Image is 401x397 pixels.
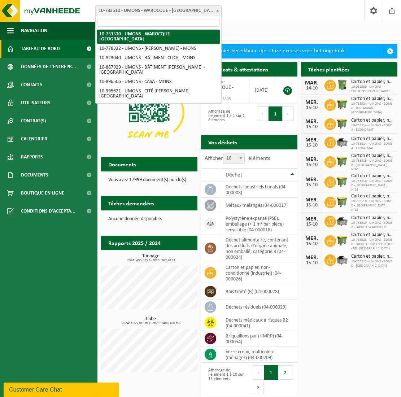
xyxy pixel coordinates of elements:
[336,253,348,266] img: WB-5000-GAL-GY-01
[351,142,394,150] span: 10-733514 - UMONS - ZONE A - ECONOMAT
[21,130,47,148] span: Calendrier
[223,153,244,163] span: 10
[351,123,394,132] span: 10-733514 - UMONS - ZONE A - ECONOMAT
[21,76,43,94] span: Contacts
[201,62,275,76] h2: Certificats & attestations
[283,106,294,121] button: Next
[305,255,319,261] div: MER.
[305,261,319,266] div: 15-10
[105,259,197,262] span: 2024: 400,625 t - 2025: 267,911 t
[201,135,244,149] h2: Vos déchets
[21,202,75,220] span: Conditions d'accepta...
[305,86,319,91] div: 14-10
[351,118,394,123] span: Carton et papier, non-conditionné (industriel)
[351,102,394,115] span: 10-733524 - UMONS - ZONE D - RESTAURANT [GEOGRAPHIC_DATA]
[101,196,161,210] h2: Tâches demandées
[301,62,357,76] h2: Tâches planifiées
[96,6,221,16] span: 10-733510 - UMONS - WAROCQUE - MONS
[253,365,264,380] button: Previous
[257,106,269,121] button: Previous
[220,213,297,235] td: polystyrène expansé (PSE), emballage (< 1 m² par pièce) recyclable (04-000018)
[108,178,190,183] p: Vous avez 17999 document(s) non lu(s).
[21,166,48,184] span: Documents
[305,143,319,148] div: 15-10
[21,94,51,112] span: Utilisateurs
[97,101,220,110] li: 10-985629 - UMONS - [GEOGRAPHIC_DATA]
[105,254,197,262] h3: Tonnage
[305,105,319,110] div: 15-10
[351,85,394,93] span: 10-932556 - UMONS - ÉDITIONS UNIVERSITAIRES
[336,136,348,148] img: WB-5000-GAL-GY-01
[351,221,394,230] span: 10-733519 - UMONS - ZONE B - FACULTÉ WAROCQUÉ
[97,53,220,63] li: 10-823040 - UMONS - BÂTIMENT CLICK - MONS
[97,30,220,44] li: 10-733510 - UMONS - WAROCQUE - [GEOGRAPHIC_DATA]
[269,106,283,121] button: 1
[305,80,319,86] div: MAR.
[220,198,297,213] td: métaux mélangés (04-000017)
[220,347,297,363] td: verre creux, multicolore (ménager) (04-000209)
[206,96,244,102] span: RED25003305
[114,44,383,58] div: Deze avond zal MyVanheede van 18u tot 21u niet bereikbaar zijn. Onze excuses voor het ongemak.
[305,125,319,130] div: 15-10
[336,155,348,167] img: WB-1100-HPE-GN-50
[220,182,297,198] td: déchets industriels banals (04-000008)
[105,317,197,325] h3: Cube
[336,98,348,110] img: WB-1100-HPE-GN-50
[21,148,43,166] span: Rapports
[205,156,270,161] label: Afficher éléments
[305,157,319,162] div: MER.
[135,250,197,264] a: Consulter les rapports
[21,184,64,202] span: Boutique en ligne
[305,183,319,188] div: 15-10
[220,284,297,300] td: bois traité (B) (04-000028)
[305,197,319,203] div: MER.
[97,44,220,53] li: 10-778322 - UMONS - [PERSON_NAME] - MONS
[351,232,394,238] span: Carton et papier, non-conditionné (industriel)
[253,380,264,394] button: Next
[305,236,319,241] div: MER.
[336,79,348,91] img: WB-0370-HPE-GN-50
[305,119,319,125] div: MER.
[278,365,292,380] button: 2
[305,137,319,143] div: MER.
[108,217,190,222] p: Aucune donnée disponible.
[351,173,394,179] span: Carton et papier, non-conditionné (industriel)
[101,157,143,171] h2: Documents
[95,5,222,16] span: 10-733510 - UMONS - WAROCQUE - MONS
[351,136,394,142] span: Carton et papier, non-conditionné (industriel)
[351,254,394,259] span: Carton et papier, non-conditionné (industriel)
[336,175,348,188] img: WB-1100-HPE-GN-50
[351,179,394,192] span: 10-733518 - UMONS - ZONE B - [GEOGRAPHIC_DATA], N°18
[351,159,394,172] span: 10-733515 - UMONS - ZONE B - [GEOGRAPHIC_DATA], N°20
[351,238,394,251] span: 10-733523 - UMONS - ZONE C - FACULTÉ POLYTECHNIQUE - BD. [GEOGRAPHIC_DATA]
[305,222,319,227] div: 15-10
[226,172,242,178] span: Déchet
[336,196,348,208] img: WB-1100-HPE-GN-51
[220,331,297,347] td: briquaillons pur (HMRP) (04-000054)
[351,153,394,159] span: Carton et papier, non-conditionné (industriel)
[105,322,197,325] span: 2024: 1655,010 m3 - 2025: 1408,480 m3
[351,259,394,268] span: 10-733525 - UMONS - ZONE D - [GEOGRAPHIC_DATA]
[305,100,319,105] div: MER.
[205,365,246,395] div: Affichage de l'élément 1 à 10 sur 15 éléments
[336,234,348,247] img: WB-1100-HPE-GN-50
[351,215,394,221] span: Carton et papier, non-conditionné (industriel)
[21,58,76,76] span: Données de l'entrepr...
[305,162,319,167] div: 15-10
[101,77,197,149] img: Download de VHEPlus App
[351,193,394,199] span: Carton et papier, non-conditionné (industriel)
[220,300,297,315] td: déchets résiduels (04-000029)
[220,235,297,262] td: déchet alimentaire, contenant des produits d'origine animale, non emballé, catégorie 3 (04-000024)
[305,216,319,222] div: MER.
[21,22,47,40] span: Navigation
[220,315,297,331] td: déchets médicaux à risques B2 (04-000041)
[305,241,319,247] div: 15-10
[305,203,319,208] div: 15-10
[97,63,220,77] li: 10-887929 - UMONS - BÂTIMENT [PERSON_NAME] - [GEOGRAPHIC_DATA]
[249,77,276,104] td: [DATE]
[4,381,121,397] iframe: chat widget
[351,96,394,102] span: Carton et papier, non-conditionné (industriel)
[220,262,297,284] td: carton et papier, non-conditionné (industriel) (04-000026)
[97,87,220,101] li: 10-995621 - UMONS - CITÉ [PERSON_NAME][GEOGRAPHIC_DATA]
